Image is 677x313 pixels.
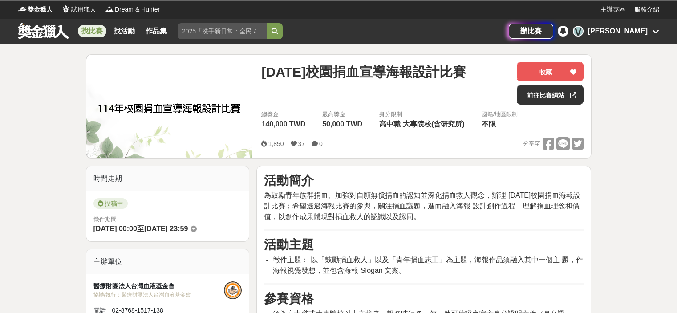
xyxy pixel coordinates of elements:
[509,24,553,39] a: 辦比賽
[86,249,249,274] div: 主辦單位
[105,4,114,13] img: Logo
[93,225,137,232] span: [DATE] 00:00
[86,166,249,191] div: 時間走期
[588,26,648,37] div: [PERSON_NAME]
[264,238,314,252] strong: 活動主題
[261,110,308,119] span: 總獎金
[523,137,540,150] span: 分享至
[142,25,170,37] a: 作品集
[18,4,27,13] img: Logo
[517,62,584,81] button: 收藏
[482,120,496,128] span: 不限
[322,120,362,128] span: 50,000 TWD
[403,120,465,128] span: 大專院校(含研究所)
[261,120,305,128] span: 140,000 TWD
[105,5,160,14] a: LogoDream & Hunter
[28,5,53,14] span: 獎金獵人
[110,25,138,37] a: 找活動
[144,225,188,232] span: [DATE] 23:59
[93,291,224,299] div: 協辦/執行： 醫療財團法人台灣血液基金會
[482,110,518,119] div: 國籍/地區限制
[268,140,284,147] span: 1,850
[261,62,466,82] span: [DATE]校園捐血宣導海報設計比賽
[61,5,96,14] a: Logo試用獵人
[264,191,580,220] span: 為鼓勵青年族群捐血、加強對自願無償捐血的認知並深化捐血救人觀念，辦理 [DATE]校園捐血海報設計比賽；希望透過海報比賽的參與，關注捐血議題，進而融入海報 設計創作過程，理解捐血理念和價值，以創...
[298,140,305,147] span: 37
[379,120,401,128] span: 高中職
[573,26,584,37] div: V
[93,198,128,209] span: 投稿中
[93,216,117,223] span: 徵件期間
[115,5,160,14] span: Dream & Hunter
[137,225,144,232] span: 至
[78,25,106,37] a: 找比賽
[273,256,583,274] span: 徵件主題： 以「鼓勵捐血救人」以及「青年捐血志工」為主題，海報作品須融入其中一個主 題，作海報視覺發想，並包含海報 Slogan 文案。
[634,5,659,14] a: 服務介紹
[517,85,584,105] a: 前往比賽網站
[71,5,96,14] span: 試用獵人
[379,110,467,119] div: 身分限制
[18,5,53,14] a: Logo獎金獵人
[264,292,314,305] strong: 參賽資格
[93,281,224,291] div: 醫療財團法人台灣血液基金會
[600,5,625,14] a: 主辦專區
[319,140,323,147] span: 0
[264,174,314,187] strong: 活動簡介
[322,110,365,119] span: 最高獎金
[61,4,70,13] img: Logo
[178,23,267,39] input: 2025「洗手新日常：全民 ALL IN」洗手歌全台徵選
[86,55,253,158] img: Cover Image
